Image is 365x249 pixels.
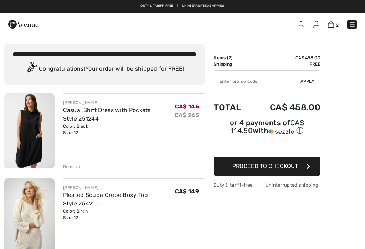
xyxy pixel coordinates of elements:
div: Color: Black Size: 12 [63,123,175,136]
a: Casual Shift Dress with Pockets Style 251244 [63,107,151,122]
img: Congratulation2.svg [25,62,39,76]
img: Sezzle [268,128,294,135]
img: Casual Shift Dress with Pockets Style 251244 [4,93,55,168]
div: [PERSON_NAME] [63,184,175,191]
span: 2 [228,55,231,60]
div: or 4 payments of with [214,120,320,136]
div: Duty & tariff-free | Uninterrupted shipping [214,182,320,188]
span: CA$ 149 [175,188,199,195]
div: Remove [63,163,81,170]
button: Proceed to Checkout [214,157,320,176]
td: Free [251,61,320,67]
img: Search [299,21,305,27]
input: Promo code [214,71,300,92]
span: CA$ 146 [175,103,199,110]
td: Items ( ) [214,55,251,61]
a: 1ère Avenue [8,20,38,27]
a: 2 [328,20,339,29]
span: Apply [300,78,315,85]
td: Total [214,95,251,120]
img: 1ère Avenue [8,17,38,31]
div: [PERSON_NAME] [63,100,175,106]
s: CA$ 265 [175,112,199,118]
td: CA$ 458.00 [251,95,320,120]
td: Shipping [214,61,251,67]
div: or 4 payments ofCA$ 114.50withSezzle Click to learn more about Sezzle [214,120,320,138]
span: Proceed to Checkout [232,163,298,169]
img: Shopping Bag [328,21,334,28]
img: Menu [349,21,356,28]
span: CA$ 114.50 [231,118,304,135]
img: My Info [313,21,319,28]
div: Congratulations! Your order will be shipped for FREE! [13,62,196,76]
a: Pleated Scuba Crepe Boxy Top Style 254210 [63,192,148,207]
div: Color: Birch Size: 12 [63,208,175,221]
iframe: PayPal-paypal [214,138,320,154]
td: CA$ 458.00 [251,55,320,61]
span: 2 [336,22,339,28]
